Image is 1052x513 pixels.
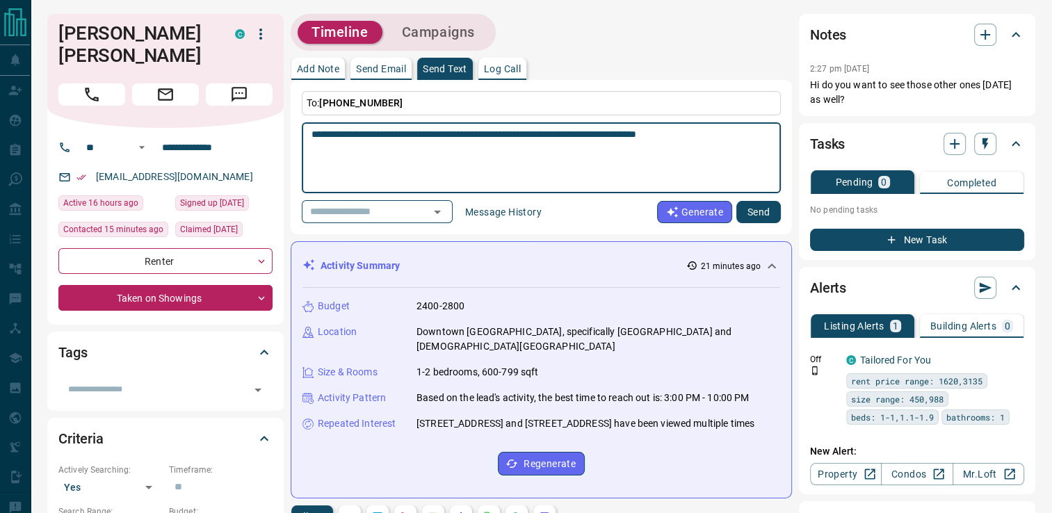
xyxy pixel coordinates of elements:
[180,222,238,236] span: Claimed [DATE]
[169,464,273,476] p: Timeframe:
[318,299,350,313] p: Budget
[175,222,273,241] div: Wed Apr 23 2025
[810,463,882,485] a: Property
[298,21,382,44] button: Timeline
[58,422,273,455] div: Criteria
[58,83,125,106] span: Call
[700,260,761,272] p: 21 minutes ago
[58,427,104,450] h2: Criteria
[810,127,1024,161] div: Tasks
[851,410,934,424] span: beds: 1-1,1.1-1.9
[58,222,168,241] div: Sat Aug 16 2025
[132,83,199,106] span: Email
[206,83,273,106] span: Message
[416,325,780,354] p: Downtown [GEOGRAPHIC_DATA], specifically [GEOGRAPHIC_DATA] and [DEMOGRAPHIC_DATA][GEOGRAPHIC_DATA]
[58,285,273,311] div: Taken on Showings
[810,24,846,46] h2: Notes
[58,248,273,274] div: Renter
[810,353,838,366] p: Off
[810,78,1024,107] p: Hi do you want to see those other ones [DATE] as well?
[416,391,749,405] p: Based on the lead's activity, the best time to reach out is: 3:00 PM - 10:00 PM
[175,195,273,215] div: Mon Jul 15 2024
[96,171,253,182] a: [EMAIL_ADDRESS][DOMAIN_NAME]
[893,321,898,331] p: 1
[428,202,447,222] button: Open
[416,299,464,313] p: 2400-2800
[946,410,1005,424] span: bathrooms: 1
[58,476,162,498] div: Yes
[133,139,150,156] button: Open
[736,201,781,223] button: Send
[810,271,1024,304] div: Alerts
[58,195,168,215] div: Fri Aug 15 2025
[810,444,1024,459] p: New Alert:
[58,341,87,364] h2: Tags
[318,325,357,339] p: Location
[356,64,406,74] p: Send Email
[810,277,846,299] h2: Alerts
[1005,321,1010,331] p: 0
[302,91,781,115] p: To:
[881,177,887,187] p: 0
[423,64,467,74] p: Send Text
[953,463,1024,485] a: Mr.Loft
[321,259,400,273] p: Activity Summary
[835,177,873,187] p: Pending
[319,97,403,108] span: [PHONE_NUMBER]
[846,355,856,365] div: condos.ca
[58,336,273,369] div: Tags
[860,355,931,366] a: Tailored For You
[302,253,780,279] div: Activity Summary21 minutes ago
[930,321,996,331] p: Building Alerts
[318,416,396,431] p: Repeated Interest
[810,199,1024,220] p: No pending tasks
[810,133,845,155] h2: Tasks
[881,463,953,485] a: Condos
[657,201,732,223] button: Generate
[63,196,138,210] span: Active 16 hours ago
[484,64,521,74] p: Log Call
[297,64,339,74] p: Add Note
[58,464,162,476] p: Actively Searching:
[318,391,386,405] p: Activity Pattern
[947,178,996,188] p: Completed
[76,172,86,182] svg: Email Verified
[851,374,982,388] span: rent price range: 1620,3135
[58,22,214,67] h1: [PERSON_NAME] [PERSON_NAME]
[416,416,754,431] p: [STREET_ADDRESS] and [STREET_ADDRESS] have been viewed multiple times
[180,196,244,210] span: Signed up [DATE]
[63,222,163,236] span: Contacted 15 minutes ago
[810,64,869,74] p: 2:27 pm [DATE]
[824,321,884,331] p: Listing Alerts
[416,365,538,380] p: 1-2 bedrooms, 600-799 sqft
[810,18,1024,51] div: Notes
[318,365,378,380] p: Size & Rooms
[810,366,820,375] svg: Push Notification Only
[388,21,489,44] button: Campaigns
[248,380,268,400] button: Open
[235,29,245,39] div: condos.ca
[457,201,550,223] button: Message History
[851,392,944,406] span: size range: 450,988
[810,229,1024,251] button: New Task
[498,452,585,475] button: Regenerate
